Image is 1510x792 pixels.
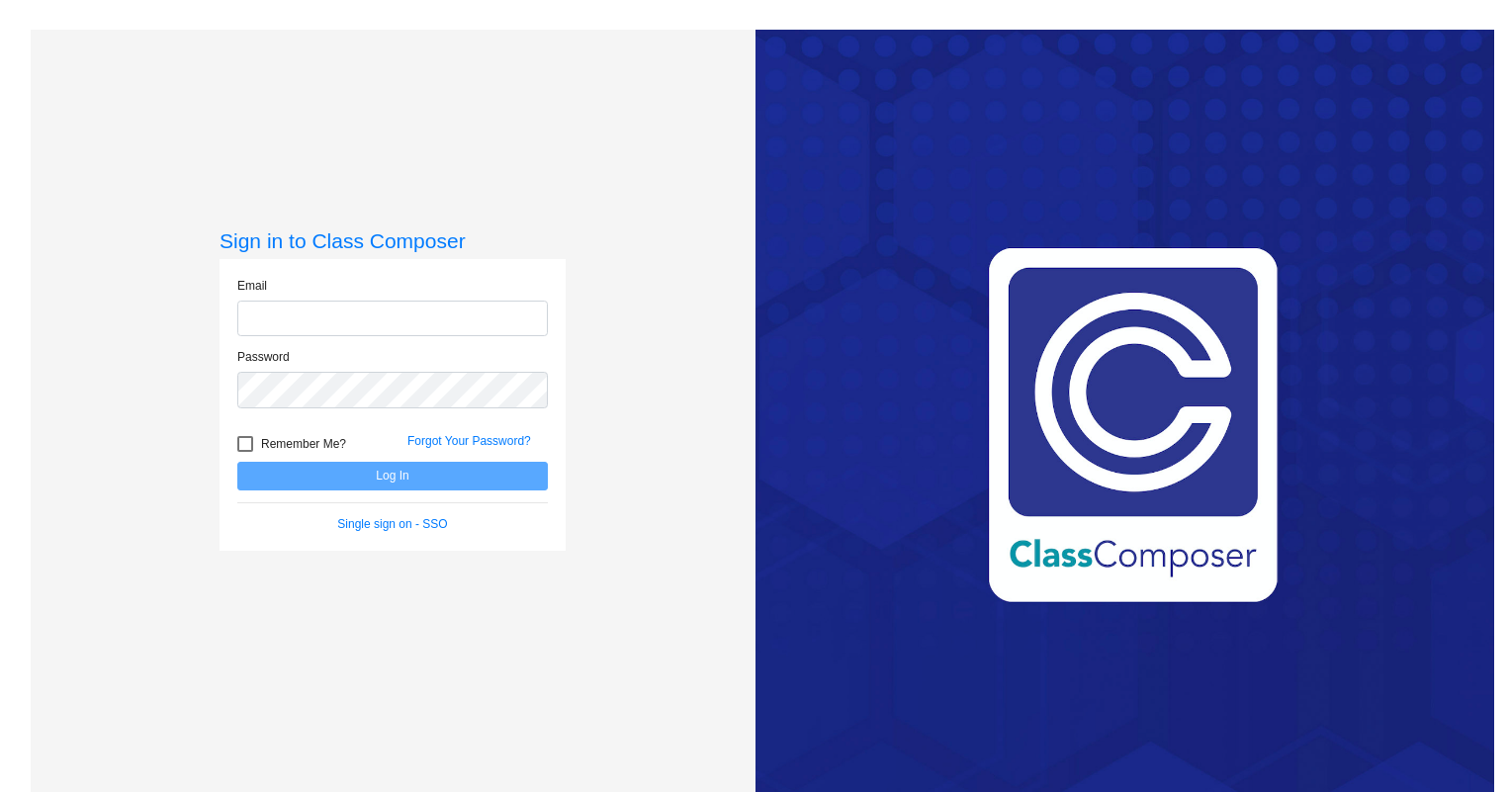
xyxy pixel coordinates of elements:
a: Single sign on - SSO [337,517,447,531]
h3: Sign in to Class Composer [220,228,566,253]
label: Email [237,277,267,295]
label: Password [237,348,290,366]
a: Forgot Your Password? [407,434,531,448]
span: Remember Me? [261,432,346,456]
button: Log In [237,462,548,490]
